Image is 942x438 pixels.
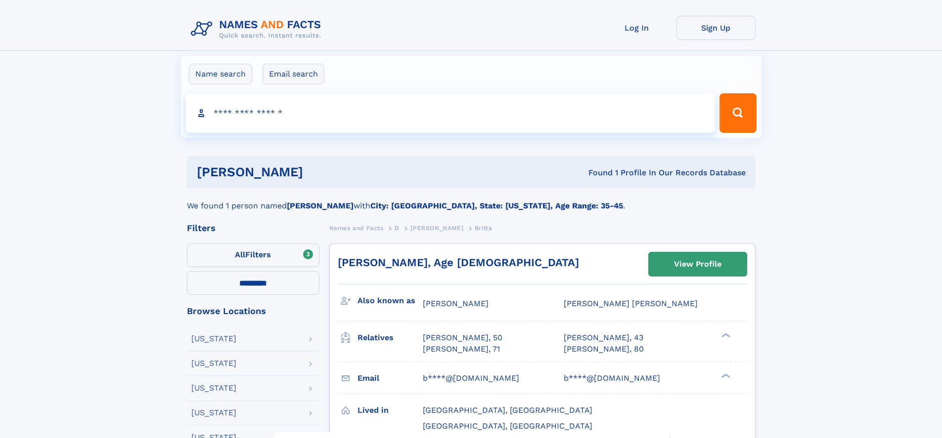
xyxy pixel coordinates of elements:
[564,344,644,355] a: [PERSON_NAME], 80
[564,299,698,308] span: [PERSON_NAME] [PERSON_NAME]
[719,372,731,379] div: ❯
[649,252,747,276] a: View Profile
[423,405,592,415] span: [GEOGRAPHIC_DATA], [GEOGRAPHIC_DATA]
[395,225,400,232] span: D
[446,167,746,178] div: Found 1 Profile In Our Records Database
[187,224,319,233] div: Filters
[197,166,446,178] h1: [PERSON_NAME]
[395,222,400,234] a: D
[358,292,423,309] h3: Also known as
[423,299,489,308] span: [PERSON_NAME]
[676,16,756,40] a: Sign Up
[191,409,236,417] div: [US_STATE]
[674,253,721,276] div: View Profile
[287,201,354,210] b: [PERSON_NAME]
[423,344,500,355] a: [PERSON_NAME], 71
[191,359,236,367] div: [US_STATE]
[191,335,236,343] div: [US_STATE]
[719,332,731,339] div: ❯
[410,225,463,232] span: [PERSON_NAME]
[186,93,716,133] input: search input
[564,332,643,343] a: [PERSON_NAME], 43
[187,243,319,267] label: Filters
[191,384,236,392] div: [US_STATE]
[597,16,676,40] a: Log In
[423,332,502,343] a: [PERSON_NAME], 50
[189,64,252,84] label: Name search
[187,16,329,42] img: Logo Names and Facts
[423,421,592,431] span: [GEOGRAPHIC_DATA], [GEOGRAPHIC_DATA]
[187,307,319,316] div: Browse Locations
[370,201,623,210] b: City: [GEOGRAPHIC_DATA], State: [US_STATE], Age Range: 35-45
[187,188,756,212] div: We found 1 person named with .
[235,250,245,259] span: All
[475,225,493,232] span: Britta
[410,222,463,234] a: [PERSON_NAME]
[358,329,423,346] h3: Relatives
[358,402,423,419] h3: Lived in
[263,64,324,84] label: Email search
[338,256,579,269] a: [PERSON_NAME], Age [DEMOGRAPHIC_DATA]
[329,222,384,234] a: Names and Facts
[719,93,756,133] button: Search Button
[358,370,423,387] h3: Email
